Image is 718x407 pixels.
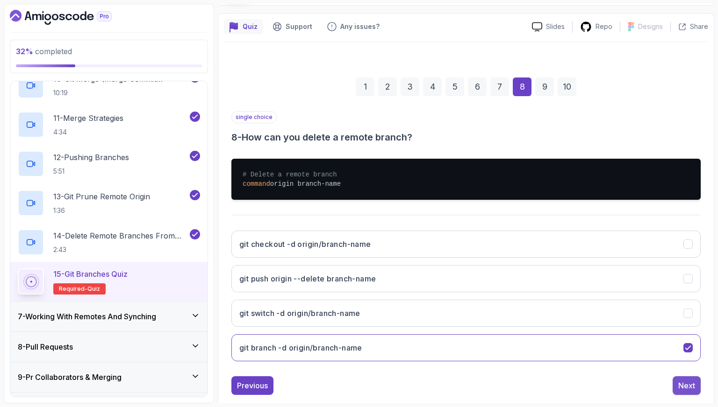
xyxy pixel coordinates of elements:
div: 9 [535,77,554,96]
h3: 8 - How can you delete a remote branch? [231,131,701,144]
button: 14-Delete Remote Branches From Terminal2:43 [18,229,200,255]
p: Repo [596,22,612,31]
button: Share [670,22,708,31]
p: Share [690,22,708,31]
p: 11 - Merge Strategies [53,112,123,124]
button: Next [673,376,701,395]
p: Slides [546,22,565,31]
a: Repo [573,21,620,33]
p: 2:43 [53,245,188,254]
span: # Delete a remote branch [243,171,337,178]
button: git checkout -d origin/branch-name [231,231,701,258]
h3: git checkout -d origin/branch-name [239,239,371,250]
p: Designs [638,22,663,31]
p: Support [286,22,312,31]
a: Slides [524,22,572,32]
h3: git push origin --delete branch-name [239,273,376,284]
h3: git switch -d origin/branch-name [239,308,360,319]
button: 12-Pushing Branches5:51 [18,151,200,177]
p: 15 - Git Branches Quiz [53,268,128,280]
button: git push origin --delete branch-name [231,265,701,292]
p: Quiz [243,22,258,31]
p: Any issues? [340,22,380,31]
div: 2 [378,77,397,96]
p: 10:19 [53,88,188,98]
button: 10-Git Merge (Merge Commit Example)10:19 [18,72,200,98]
button: 8-Pull Requests [10,332,208,362]
h3: 8 - Pull Requests [18,341,73,352]
button: 15-Git Branches QuizRequired-quiz [18,268,200,295]
span: completed [16,47,72,56]
div: 4 [423,77,442,96]
div: 10 [558,77,576,96]
button: 11-Merge Strategies4:34 [18,112,200,138]
p: 1:36 [53,206,150,215]
h3: 9 - Pr Collaborators & Merging [18,372,122,383]
div: 1 [356,77,374,96]
button: 7-Working With Remotes And Synching [10,302,208,331]
button: Support button [267,19,318,34]
div: 6 [468,77,487,96]
p: 12 - Pushing Branches [53,152,129,163]
a: Dashboard [10,10,133,25]
div: Next [678,380,695,391]
p: 14 - Delete Remote Branches From Terminal [53,230,188,241]
h3: 7 - Working With Remotes And Synching [18,311,156,322]
button: Feedback button [322,19,385,34]
p: 13 - Git Prune Remote Origin [53,191,150,202]
h3: git branch -d origin/branch-name [239,342,362,353]
div: 3 [401,77,419,96]
span: 32 % [16,47,33,56]
pre: origin branch-name [231,159,701,200]
span: Required- [59,285,87,293]
button: 9-Pr Collaborators & Merging [10,362,208,392]
p: single choice [231,111,277,123]
span: quiz [87,285,100,293]
div: 8 [513,77,531,96]
button: git switch -d origin/branch-name [231,300,701,327]
p: 4:34 [53,127,123,137]
p: 5:51 [53,167,129,176]
button: quiz button [224,19,263,34]
button: 13-Git Prune Remote Origin1:36 [18,190,200,216]
button: Previous [231,376,273,395]
span: command [243,180,270,188]
button: git branch -d origin/branch-name [231,334,701,361]
div: 5 [445,77,464,96]
div: 7 [490,77,509,96]
div: Previous [237,380,268,391]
